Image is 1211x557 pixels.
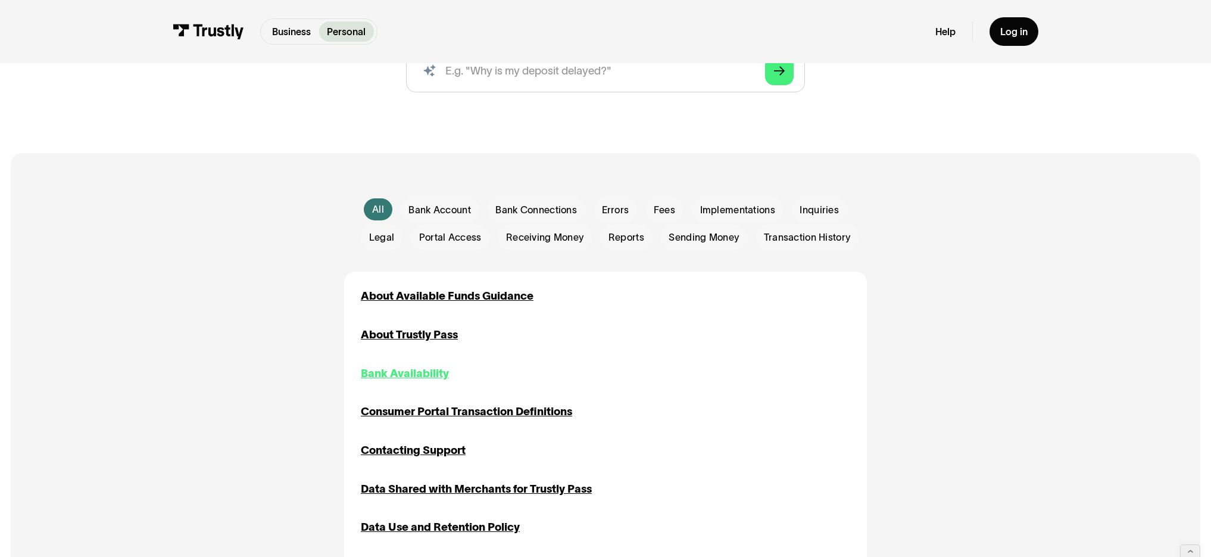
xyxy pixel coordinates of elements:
a: Log in [990,17,1039,46]
p: Personal [327,24,366,39]
div: All [372,203,384,216]
a: Contacting Support [361,442,466,459]
a: All [364,198,392,220]
span: Bank Account [408,203,470,217]
span: Errors [602,203,629,217]
span: Fees [654,203,675,217]
a: Business [264,21,319,41]
a: Data Use and Retention Policy [361,519,520,536]
span: Inquiries [800,203,839,217]
div: Log in [1000,26,1028,38]
a: Data Shared with Merchants for Trustly Pass [361,481,592,497]
span: Receiving Money [506,231,583,244]
a: Personal [319,21,374,41]
span: Implementations [700,203,775,217]
a: Consumer Portal Transaction Definitions [361,403,572,420]
span: Legal [369,231,394,244]
form: Email Form [344,197,867,250]
span: Sending Money [669,231,739,244]
a: About Available Funds Guidance [361,288,533,304]
input: search [406,49,805,93]
p: Business [272,24,311,39]
img: Trustly Logo [173,24,244,39]
a: Bank Availability [361,365,449,382]
span: Transaction History [764,231,851,244]
span: Reports [608,231,644,244]
form: Search [406,49,805,93]
a: Help [935,26,956,38]
span: Portal Access [419,231,482,244]
a: About Trustly Pass [361,326,458,343]
span: Bank Connections [495,203,577,217]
